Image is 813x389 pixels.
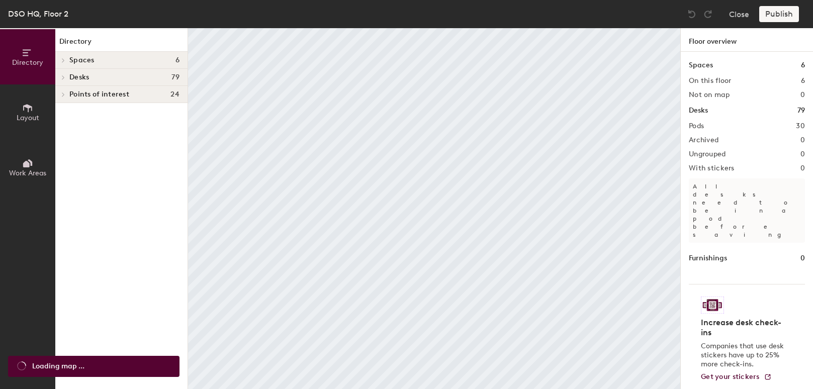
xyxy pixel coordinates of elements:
h1: Floor overview [681,28,813,52]
a: Get your stickers [701,373,772,381]
h2: Not on map [689,91,730,99]
h2: With stickers [689,164,735,172]
span: Layout [17,114,39,122]
h2: 30 [796,122,805,130]
h2: Ungrouped [689,150,726,158]
h2: 0 [800,164,805,172]
span: Get your stickers [701,372,760,381]
img: Redo [703,9,713,19]
span: Loading map ... [32,361,84,372]
span: Work Areas [9,169,46,177]
span: 79 [171,73,179,81]
h2: Pods [689,122,704,130]
span: 6 [175,56,179,64]
h1: Spaces [689,60,713,71]
h1: 6 [801,60,805,71]
p: Companies that use desk stickers have up to 25% more check-ins. [701,342,787,369]
h2: On this floor [689,77,732,85]
h1: Furnishings [689,253,727,264]
button: Close [729,6,749,22]
span: 24 [170,90,179,99]
span: Desks [69,73,89,81]
h2: 0 [800,150,805,158]
p: All desks need to be in a pod before saving [689,178,805,243]
h1: 79 [797,105,805,116]
img: Undo [687,9,697,19]
span: Directory [12,58,43,67]
span: Points of interest [69,90,129,99]
h1: Directory [55,36,188,52]
img: Sticker logo [701,297,724,314]
h2: 0 [800,136,805,144]
h2: 6 [801,77,805,85]
h2: Archived [689,136,718,144]
h1: 0 [800,253,805,264]
div: DSO HQ, Floor 2 [8,8,68,20]
h4: Increase desk check-ins [701,318,787,338]
h1: Desks [689,105,708,116]
span: Spaces [69,56,95,64]
h2: 0 [800,91,805,99]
